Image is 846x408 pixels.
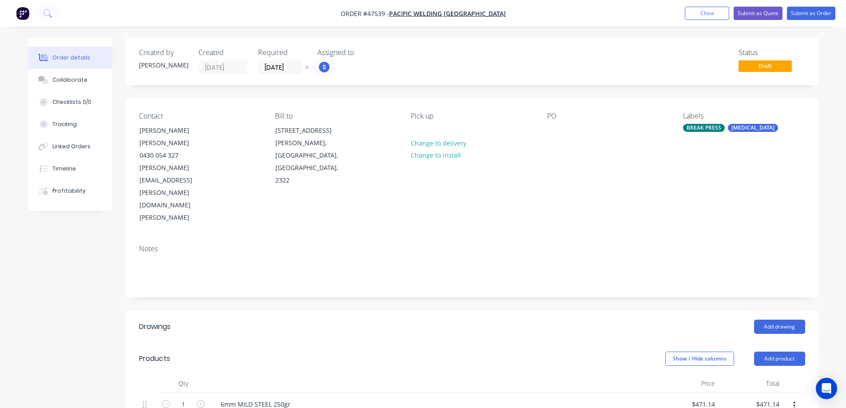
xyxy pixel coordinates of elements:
button: Order details [28,47,112,69]
button: Show / Hide columns [665,352,734,366]
div: [PERSON_NAME] [139,60,188,70]
img: Factory [16,7,29,20]
button: Profitability [28,180,112,202]
button: Tracking [28,113,112,135]
div: Profitability [52,187,86,195]
div: [PERSON_NAME][EMAIL_ADDRESS][PERSON_NAME][DOMAIN_NAME][PERSON_NAME] [139,162,213,224]
button: Timeline [28,158,112,180]
div: Created [199,48,247,57]
button: Collaborate [28,69,112,91]
div: PO [547,112,669,120]
div: [PERSON_NAME] [PERSON_NAME] [139,124,213,149]
div: Total [719,375,783,392]
button: Change to install [406,149,465,161]
div: Order details [52,54,90,62]
div: Price [654,375,719,392]
div: Required [258,48,307,57]
button: Submit as Quote [734,7,782,20]
span: Draft [739,60,792,71]
div: Status [739,48,805,57]
div: Contact [139,112,261,120]
div: [STREET_ADDRESS][PERSON_NAME], [GEOGRAPHIC_DATA], [GEOGRAPHIC_DATA], 2322 [268,124,357,187]
div: [MEDICAL_DATA] [728,124,778,132]
div: Products [139,353,170,364]
div: Drawings [139,321,171,332]
div: Collaborate [52,76,87,84]
a: PACIFIC WELDING [GEOGRAPHIC_DATA] [389,9,506,18]
button: Add drawing [754,320,805,334]
button: Checklists 0/0 [28,91,112,113]
div: Created by [139,48,188,57]
div: [PERSON_NAME], [GEOGRAPHIC_DATA], [GEOGRAPHIC_DATA], 2322 [275,137,349,186]
div: Notes [139,245,805,253]
div: BREAK PRESS [683,124,725,132]
div: Bill to [275,112,397,120]
button: Change to delivery [406,137,471,149]
button: Add product [754,352,805,366]
button: S [318,60,331,74]
span: Order #47539 - [341,9,389,18]
button: Linked Orders [28,135,112,158]
div: Linked Orders [52,143,91,151]
div: Timeline [52,165,76,173]
div: Checklists 0/0 [52,98,91,106]
div: Tracking [52,120,77,128]
div: Qty [157,375,210,392]
div: Pick up [411,112,532,120]
button: Close [685,7,729,20]
div: 0430 054 327 [139,149,213,162]
div: [PERSON_NAME] [PERSON_NAME]0430 054 327[PERSON_NAME][EMAIL_ADDRESS][PERSON_NAME][DOMAIN_NAME][PER... [132,124,221,224]
div: Assigned to [318,48,406,57]
button: Submit as Order [787,7,835,20]
div: [STREET_ADDRESS] [275,124,349,137]
div: Labels [683,112,805,120]
div: Open Intercom Messenger [816,378,837,399]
